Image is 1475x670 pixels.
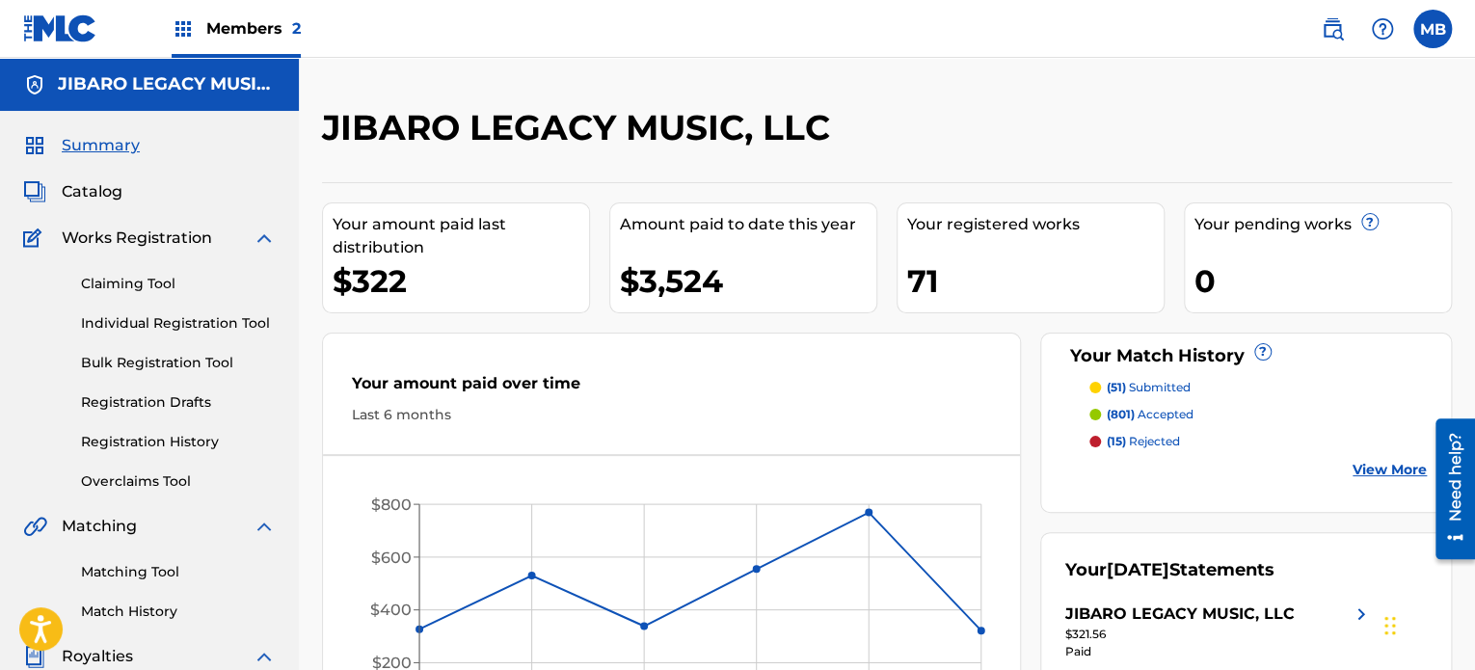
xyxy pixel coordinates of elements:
[1089,433,1427,450] a: (15) rejected
[23,134,46,157] img: Summary
[1313,10,1352,48] a: Public Search
[23,134,140,157] a: SummarySummary
[253,227,276,250] img: expand
[352,405,991,425] div: Last 6 months
[81,274,276,294] a: Claiming Tool
[1379,577,1475,670] iframe: Chat Widget
[81,313,276,334] a: Individual Registration Tool
[1107,379,1191,396] p: submitted
[23,180,46,203] img: Catalog
[352,372,991,405] div: Your amount paid over time
[1371,17,1394,40] img: help
[1321,17,1344,40] img: search
[58,73,276,95] h5: JIBARO LEGACY MUSIC, LLC
[1065,557,1274,583] div: Your Statements
[23,73,46,96] img: Accounts
[1065,603,1295,626] div: JIBARO LEGACY MUSIC, LLC
[1107,559,1169,580] span: [DATE]
[81,562,276,582] a: Matching Tool
[333,213,589,259] div: Your amount paid last distribution
[81,432,276,452] a: Registration History
[23,645,46,668] img: Royalties
[23,227,48,250] img: Works Registration
[1089,406,1427,423] a: (801) accepted
[1107,380,1126,394] span: (51)
[1107,407,1135,421] span: (801)
[333,259,589,303] div: $322
[23,14,97,42] img: MLC Logo
[1107,406,1193,423] p: accepted
[620,213,876,236] div: Amount paid to date this year
[62,515,137,538] span: Matching
[1384,597,1396,655] div: Drag
[206,17,301,40] span: Members
[1089,379,1427,396] a: (51) submitted
[322,106,840,149] h2: JIBARO LEGACY MUSIC, LLC
[371,496,412,514] tspan: $800
[1065,643,1373,660] div: Paid
[1350,603,1373,626] img: right chevron icon
[1194,213,1451,236] div: Your pending works
[62,180,122,203] span: Catalog
[1065,343,1427,369] div: Your Match History
[1413,10,1452,48] div: User Menu
[1107,433,1180,450] p: rejected
[1353,460,1427,480] a: View More
[81,392,276,413] a: Registration Drafts
[1107,434,1126,448] span: (15)
[292,19,301,38] span: 2
[23,515,47,538] img: Matching
[62,134,140,157] span: Summary
[1421,412,1475,567] iframe: Resource Center
[81,353,276,373] a: Bulk Registration Tool
[1255,344,1271,360] span: ?
[62,645,133,668] span: Royalties
[620,259,876,303] div: $3,524
[907,259,1164,303] div: 71
[907,213,1164,236] div: Your registered works
[81,602,276,622] a: Match History
[1194,259,1451,303] div: 0
[81,471,276,492] a: Overclaims Tool
[370,601,412,619] tspan: $400
[253,515,276,538] img: expand
[1065,626,1373,643] div: $321.56
[62,227,212,250] span: Works Registration
[172,17,195,40] img: Top Rightsholders
[1362,214,1378,229] span: ?
[1065,603,1373,660] a: JIBARO LEGACY MUSIC, LLCright chevron icon$321.56Paid
[253,645,276,668] img: expand
[23,180,122,203] a: CatalogCatalog
[1363,10,1402,48] div: Help
[371,548,412,566] tspan: $600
